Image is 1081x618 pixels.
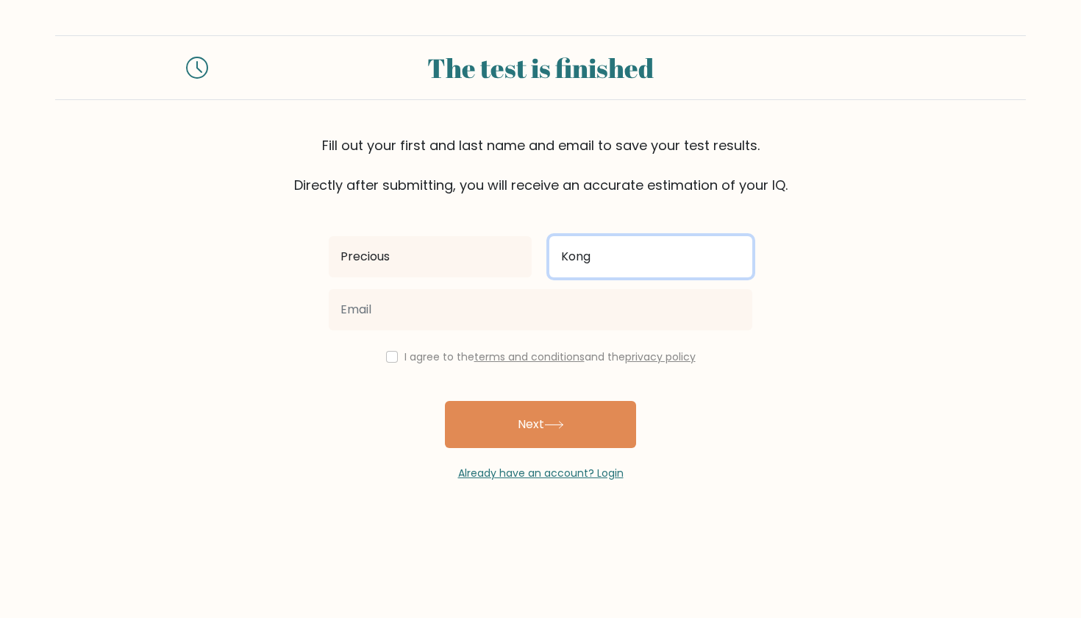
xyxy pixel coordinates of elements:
[226,48,855,88] div: The test is finished
[458,466,624,480] a: Already have an account? Login
[625,349,696,364] a: privacy policy
[55,135,1026,195] div: Fill out your first and last name and email to save your test results. Directly after submitting,...
[445,401,636,448] button: Next
[549,236,752,277] input: Last name
[329,289,752,330] input: Email
[474,349,585,364] a: terms and conditions
[329,236,532,277] input: First name
[404,349,696,364] label: I agree to the and the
